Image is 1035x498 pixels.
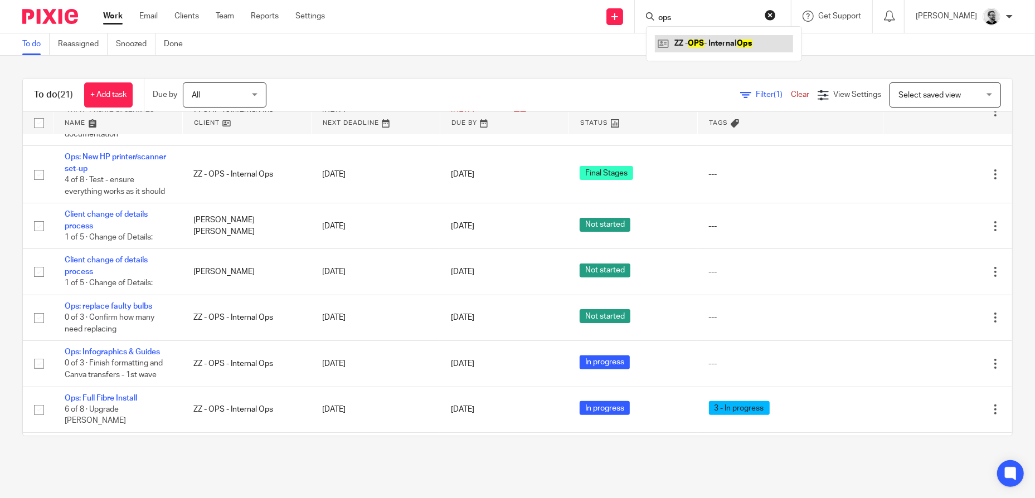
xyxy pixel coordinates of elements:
[709,401,770,415] span: 3 - In progress
[709,266,872,277] div: ---
[791,91,809,99] a: Clear
[451,170,474,178] span: [DATE]
[182,249,311,295] td: [PERSON_NAME]
[65,394,137,402] a: Ops: Full Fibre Install
[251,11,279,22] a: Reports
[311,341,440,387] td: [DATE]
[818,12,861,20] span: Get Support
[139,11,158,22] a: Email
[311,387,440,432] td: [DATE]
[983,8,1000,26] img: Jack_2025.jpg
[182,341,311,387] td: ZZ - OPS - Internal Ops
[164,33,191,55] a: Done
[756,91,791,99] span: Filter
[65,176,165,196] span: 4 of 8 · Test - ensure everything works as it should
[57,90,73,99] span: (21)
[182,203,311,249] td: [PERSON_NAME] [PERSON_NAME]
[580,309,630,323] span: Not started
[65,302,152,310] a: Ops: replace faulty bulbs
[182,146,311,203] td: ZZ - OPS - Internal Ops
[295,11,325,22] a: Settings
[451,222,474,230] span: [DATE]
[174,11,199,22] a: Clients
[451,314,474,321] span: [DATE]
[216,11,234,22] a: Team
[311,433,440,479] td: [DATE]
[451,360,474,368] span: [DATE]
[833,91,881,99] span: View Settings
[22,33,50,55] a: To do
[580,355,630,369] span: In progress
[311,295,440,340] td: [DATE]
[657,13,757,23] input: Search
[182,295,311,340] td: ZZ - OPS - Internal Ops
[580,263,630,277] span: Not started
[311,203,440,249] td: [DATE]
[311,249,440,295] td: [DATE]
[709,120,728,126] span: Tags
[451,268,474,276] span: [DATE]
[116,33,156,55] a: Snoozed
[709,169,872,180] div: ---
[65,211,148,230] a: Client change of details process
[451,406,474,413] span: [DATE]
[34,89,73,101] h1: To do
[709,312,872,323] div: ---
[58,33,108,55] a: Reassigned
[65,233,153,241] span: 1 of 5 · Change of Details:
[65,360,163,379] span: 0 of 3 · Finish formatting and Canva transfers - 1st wave
[580,218,630,232] span: Not started
[65,153,166,172] a: Ops: New HP printer/scanner set-up
[153,89,177,100] p: Due by
[65,314,154,333] span: 0 of 3 · Confirm how many need replacing
[580,401,630,415] span: In progress
[84,82,133,108] a: + Add task
[916,11,977,22] p: [PERSON_NAME]
[192,91,200,99] span: All
[65,256,148,275] a: Client change of details process
[65,348,160,356] a: Ops: Infographics & Guides
[22,9,78,24] img: Pixie
[65,406,126,425] span: 6 of 8 · Upgrade [PERSON_NAME]
[182,387,311,432] td: ZZ - OPS - Internal Ops
[182,433,311,479] td: ZZ - OPS - Internal Ops
[774,91,783,99] span: (1)
[311,146,440,203] td: [DATE]
[65,279,153,287] span: 1 of 5 · Change of Details:
[898,91,961,99] span: Select saved view
[580,166,633,180] span: Final Stages
[709,221,872,232] div: ---
[709,358,872,369] div: ---
[765,9,776,21] button: Clear
[103,11,123,22] a: Work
